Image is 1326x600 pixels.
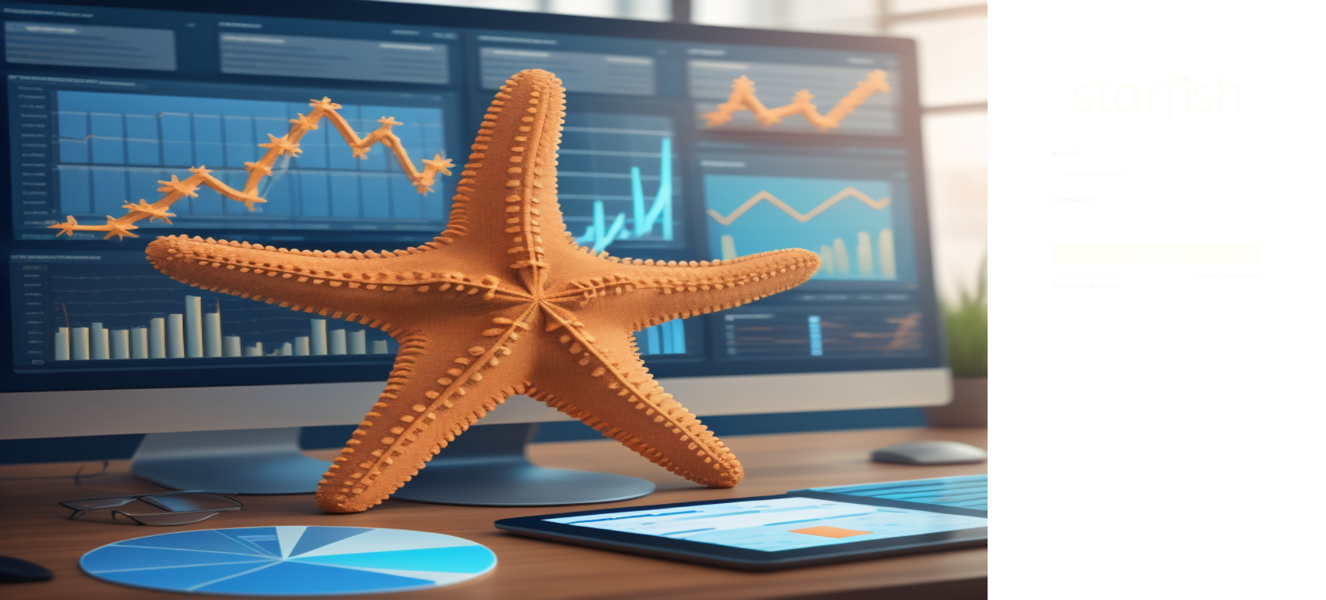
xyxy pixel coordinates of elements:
a: Create an Account! [1053,280,1157,291]
p: Not registered yet? [1053,270,1157,280]
button: Login [1053,242,1260,265]
label: Password [1053,195,1253,206]
a: Forgot password? [1197,270,1260,291]
label: Email [1053,148,1253,158]
img: Logo.42cb71d561138c82c4ab.png [1070,59,1243,132]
